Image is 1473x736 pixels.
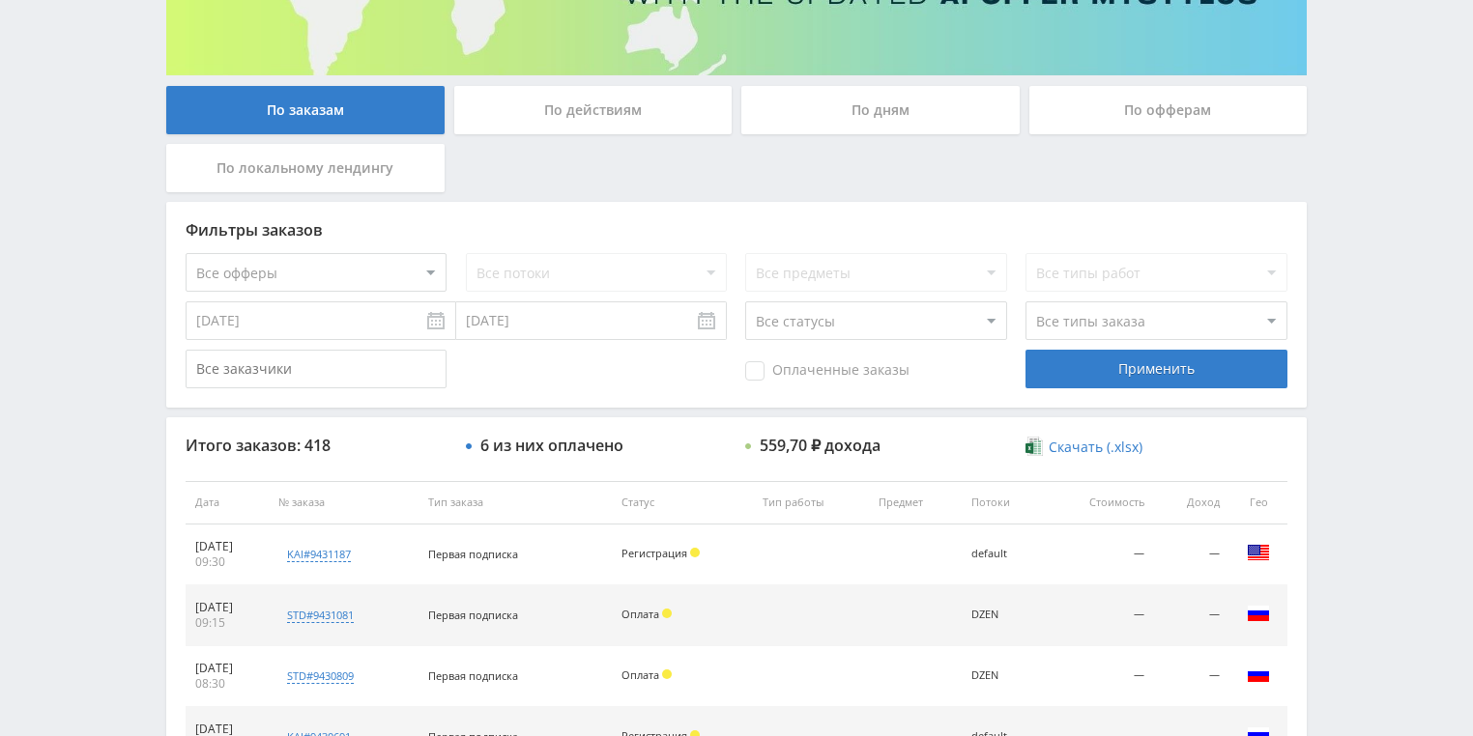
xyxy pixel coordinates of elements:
[760,437,881,454] div: 559,70 ₽ дохода
[166,86,445,134] div: По заказам
[186,437,447,454] div: Итого заказов: 418
[1046,481,1154,524] th: Стоимость
[195,676,259,692] div: 08:30
[1046,585,1154,646] td: —
[971,548,1036,560] div: default
[741,86,1020,134] div: По дням
[621,667,659,682] span: Оплата
[186,350,447,388] input: Все заказчики
[1229,481,1287,524] th: Гео
[662,609,672,618] span: Холд
[1046,646,1154,707] td: —
[612,481,753,524] th: Статус
[621,607,659,621] span: Оплата
[419,481,612,524] th: Тип заказа
[1154,524,1229,585] td: —
[1046,524,1154,585] td: —
[428,608,518,622] span: Первая подписка
[869,481,962,524] th: Предмет
[1025,350,1286,388] div: Применить
[1025,438,1141,457] a: Скачать (.xlsx)
[745,361,910,381] span: Оплаченные заказы
[269,481,419,524] th: № заказа
[971,669,1036,682] div: DZEN
[1049,439,1142,455] span: Скачать (.xlsx)
[428,547,518,561] span: Первая подписка
[287,608,354,623] div: std#9431081
[186,221,1287,239] div: Фильтры заказов
[662,669,672,679] span: Холд
[1247,602,1270,625] img: rus.png
[166,144,445,192] div: По локальному лендингу
[195,600,259,615] div: [DATE]
[480,437,623,454] div: 6 из них оплачено
[1029,86,1308,134] div: По офферам
[186,481,269,524] th: Дата
[1154,481,1229,524] th: Доход
[195,661,259,676] div: [DATE]
[1154,646,1229,707] td: —
[287,668,354,684] div: std#9430809
[1247,663,1270,686] img: rus.png
[428,668,518,683] span: Первая подписка
[195,615,259,631] div: 09:15
[621,546,687,560] span: Регистрация
[195,539,259,554] div: [DATE]
[1154,585,1229,646] td: —
[962,481,1046,524] th: Потоки
[287,547,351,562] div: kai#9431187
[753,481,869,524] th: Тип работы
[971,609,1036,621] div: DZEN
[1247,541,1270,564] img: usa.png
[454,86,733,134] div: По действиям
[1025,437,1042,456] img: xlsx
[690,548,700,557] span: Холд
[195,554,259,570] div: 09:30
